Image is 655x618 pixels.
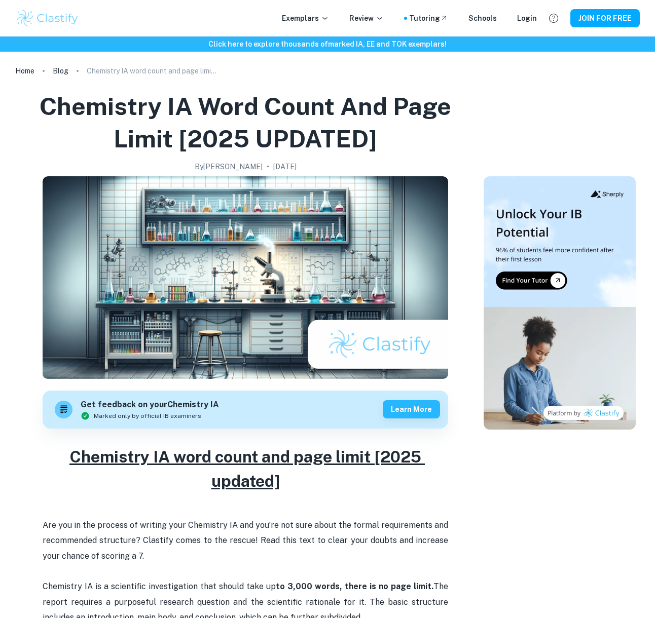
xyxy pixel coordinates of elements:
[273,161,297,172] h2: [DATE]
[43,176,448,379] img: Chemistry IA word count and page limit [2025 UPDATED] cover image
[19,90,471,155] h1: Chemistry IA word count and page limit [2025 UPDATED]
[69,447,371,466] u: Chemistry IA word count and page limit
[267,161,269,172] p: •
[282,13,329,24] p: Exemplars
[517,13,537,24] a: Login
[211,447,425,490] u: [2025 updated]
[81,399,219,411] h6: Get feedback on your Chemistry IA
[570,9,640,27] button: JOIN FOR FREE
[2,38,653,50] h6: Click here to explore thousands of marked IA, EE and TOK exemplars !
[409,13,448,24] a: Tutoring
[484,176,636,430] img: Thumbnail
[195,161,263,172] h2: By [PERSON_NAME]
[276,582,349,591] strong: to 3,000 words, t
[94,411,201,420] span: Marked only by official IB examiners
[53,64,68,78] a: Blog
[468,13,497,24] a: Schools
[349,13,384,24] p: Review
[545,10,562,27] button: Help and Feedback
[43,582,349,591] span: Chemistry IA is a scientific investigation that should take up
[43,391,448,429] a: Get feedback on yourChemistry IAMarked only by official IB examinersLearn more
[383,400,440,418] button: Learn more
[15,8,80,28] img: Clastify logo
[349,582,433,591] strong: here is no page limit.
[87,65,219,76] p: Chemistry IA word count and page limit [2025 UPDATED]
[43,520,450,561] span: Are you in the process of writing your Chemistry IA and you’re not sure about the formal requirem...
[15,64,34,78] a: Home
